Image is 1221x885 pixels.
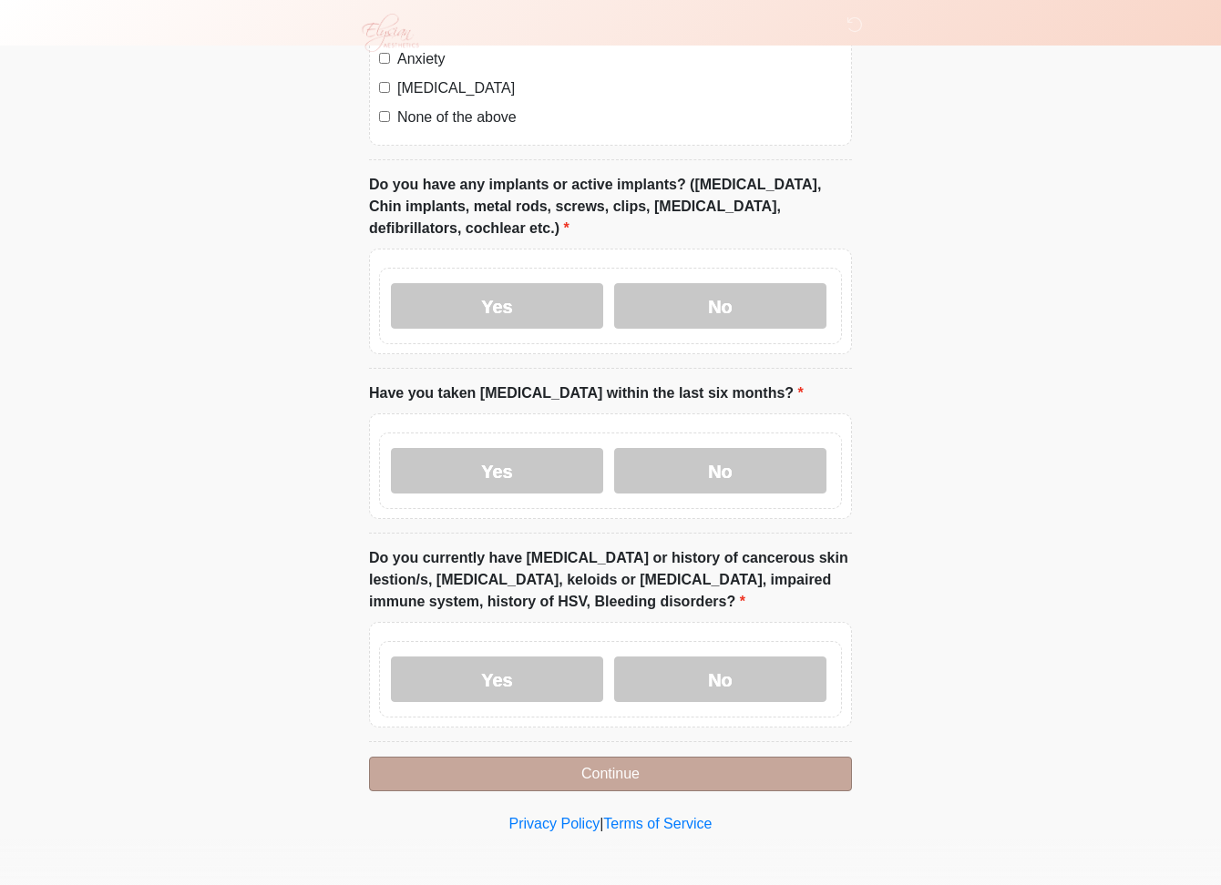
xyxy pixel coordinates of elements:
label: Do you currently have [MEDICAL_DATA] or history of cancerous skin lestion/s, [MEDICAL_DATA], kelo... [369,547,852,613]
img: Elysian Aesthetics Logo [351,14,427,52]
label: No [614,656,826,702]
label: Yes [391,283,603,329]
label: None of the above [397,107,842,128]
input: [MEDICAL_DATA] [379,82,390,93]
input: None of the above [379,111,390,122]
a: Privacy Policy [509,816,600,831]
label: [MEDICAL_DATA] [397,77,842,99]
label: Have you taken [MEDICAL_DATA] within the last six months? [369,382,804,404]
a: Terms of Service [603,816,712,831]
label: No [614,448,826,493]
label: Yes [391,656,603,702]
label: Yes [391,448,603,493]
label: No [614,283,826,329]
label: Do you have any implants or active implants? ([MEDICAL_DATA], Chin implants, metal rods, screws, ... [369,174,852,239]
button: Continue [369,757,852,791]
a: | [600,816,603,831]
